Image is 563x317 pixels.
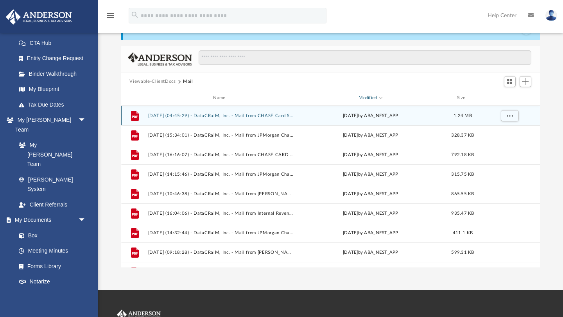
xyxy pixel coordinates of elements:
[451,153,474,157] span: 792.18 KB
[121,106,540,268] div: grid
[11,243,94,259] a: Meeting Minutes
[11,51,98,66] a: Entity Change Request
[500,208,518,219] button: More options
[78,112,94,128] span: arrow_drop_down
[500,247,518,258] button: More options
[451,192,474,196] span: 865.55 KB
[500,266,518,278] button: More options
[451,211,474,215] span: 935.47 KB
[148,152,294,157] button: [DATE] (16:16:07) - DataCRaiM, Inc. - Mail from CHASE CARD SERVICES.pdf
[500,169,518,180] button: More options
[11,258,90,274] a: Forms Library
[452,231,472,235] span: 411.1 KB
[298,210,444,217] div: [DATE] by ABA_NEST_APP
[298,171,444,178] div: [DATE] by ABA_NEST_APP
[106,11,115,20] i: menu
[447,94,478,102] div: Size
[148,113,294,118] button: [DATE] (04:45:29) - DataCRaiM, Inc. - Mail from CHASE Card Services.pdf
[11,82,94,97] a: My Blueprint
[298,112,444,119] div: [DATE] by ABA_NEST_APP
[5,289,94,305] a: Online Learningarrow_drop_down
[199,50,531,65] input: Search files and folders
[298,151,444,158] div: [DATE] by ABA_NEST_APP
[11,35,98,51] a: CTA Hub
[11,97,98,112] a: Tax Due Dates
[451,250,474,255] span: 599.31 KB
[183,78,193,85] button: Mail
[11,228,90,243] a: Box
[298,230,444,237] div: [DATE] by ABA_NEST_APP
[482,94,536,102] div: id
[11,172,94,197] a: [PERSON_NAME] System
[451,172,474,176] span: 315.75 KB
[148,191,294,196] button: [DATE] (10:46:38) - DataCRaiM, Inc. - Mail from [PERSON_NAME].pdf
[78,289,94,305] span: arrow_drop_down
[500,188,518,200] button: More options
[11,197,94,212] a: Client Referrals
[500,110,518,122] button: More options
[500,130,518,141] button: More options
[148,211,294,216] button: [DATE] (16:04:06) - DataCRaiM, Inc. - Mail from Internal Revenue Service.pdf
[131,11,139,19] i: search
[545,10,557,21] img: User Pic
[129,78,176,85] button: Viewable-ClientDocs
[500,149,518,161] button: More options
[520,76,531,87] button: Add
[298,191,444,198] div: [DATE] by ABA_NEST_APP
[5,112,94,137] a: My [PERSON_NAME] Teamarrow_drop_down
[147,94,294,102] div: Name
[454,114,472,118] span: 1.24 MB
[124,94,144,102] div: id
[504,76,516,87] button: Switch to Grid View
[106,15,115,20] a: menu
[298,249,444,256] div: [DATE] by ABA_NEST_APP
[500,227,518,239] button: More options
[78,212,94,228] span: arrow_drop_down
[148,250,294,255] button: [DATE] (09:18:28) - DataCRaiM, Inc. - Mail from [PERSON_NAME].pdf
[4,9,74,25] img: Anderson Advisors Platinum Portal
[451,133,474,137] span: 328.37 KB
[148,172,294,177] button: [DATE] (14:15:46) - DataCRaiM, Inc. - Mail from JPMorgan Chase Bank, N.A..pdf
[11,274,94,290] a: Notarize
[297,94,443,102] div: Modified
[148,133,294,138] button: [DATE] (15:34:01) - DataCRaiM, Inc. - Mail from JPMorgan Chase Bank, N.A..pdf
[298,132,444,139] div: [DATE] by ABA_NEST_APP
[5,212,94,228] a: My Documentsarrow_drop_down
[148,230,294,235] button: [DATE] (14:32:44) - DataCRaiM, Inc. - Mail from JPMorgan Chase Bank, N.A..pdf
[11,137,90,172] a: My [PERSON_NAME] Team
[11,66,98,82] a: Binder Walkthrough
